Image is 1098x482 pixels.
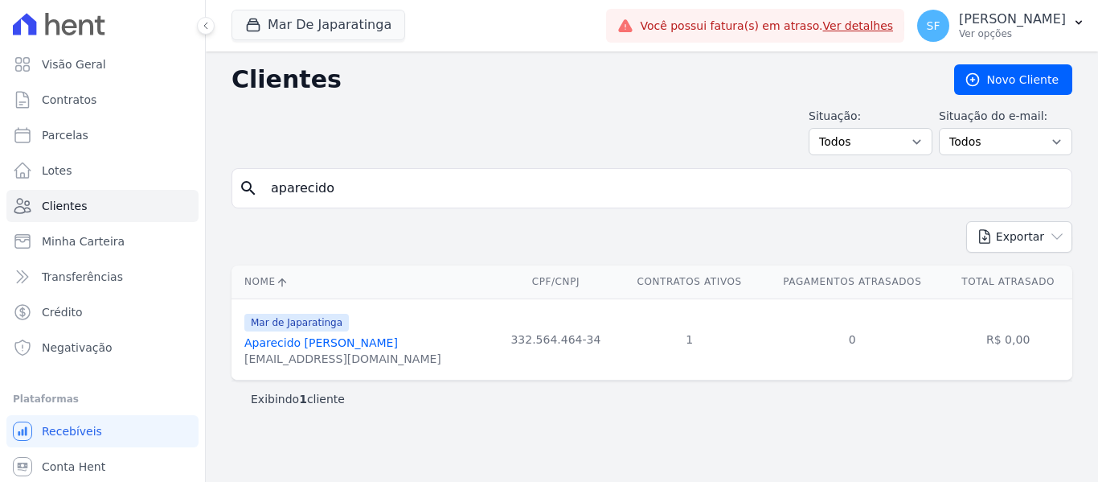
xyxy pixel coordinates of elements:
button: Mar De Japaratinga [231,10,405,40]
a: Visão Geral [6,48,199,80]
p: Ver opções [959,27,1066,40]
a: Ver detalhes [823,19,894,32]
a: Aparecido [PERSON_NAME] [244,336,398,349]
a: Parcelas [6,119,199,151]
a: Clientes [6,190,199,222]
a: Recebíveis [6,415,199,447]
span: Você possui fatura(s) em atraso. [640,18,893,35]
div: Plataformas [13,389,192,409]
a: Transferências [6,261,199,293]
span: Negativação [42,340,113,356]
span: Transferências [42,269,123,285]
span: Lotes [42,163,72,179]
th: Pagamentos Atrasados [760,266,944,299]
button: Exportar [966,221,1072,253]
td: R$ 0,00 [944,299,1072,380]
td: 332.564.464-34 [494,299,618,380]
span: Contratos [42,92,96,108]
span: Clientes [42,198,87,214]
a: Crédito [6,296,199,328]
span: Conta Hent [42,459,105,475]
span: Crédito [42,304,83,320]
i: search [239,179,258,198]
p: Exibindo cliente [251,391,345,407]
th: CPF/CNPJ [494,266,618,299]
label: Situação do e-mail: [939,108,1072,125]
h2: Clientes [231,65,928,94]
label: Situação: [809,108,932,125]
th: Contratos Ativos [618,266,760,299]
p: [PERSON_NAME] [959,11,1066,27]
td: 1 [618,299,760,380]
th: Total Atrasado [944,266,1072,299]
span: Visão Geral [42,56,106,72]
a: Negativação [6,332,199,364]
span: Minha Carteira [42,233,125,249]
span: Parcelas [42,127,88,143]
a: Contratos [6,84,199,116]
span: Recebíveis [42,423,102,439]
span: SF [927,20,940,31]
a: Minha Carteira [6,225,199,257]
b: 1 [299,393,307,406]
th: Nome [231,266,494,299]
a: Lotes [6,154,199,187]
span: Mar de Japaratinga [244,314,349,332]
div: [EMAIL_ADDRESS][DOMAIN_NAME] [244,351,441,367]
button: SF [PERSON_NAME] Ver opções [904,3,1098,48]
td: 0 [760,299,944,380]
a: Novo Cliente [954,64,1072,95]
input: Buscar por nome, CPF ou e-mail [261,172,1065,204]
